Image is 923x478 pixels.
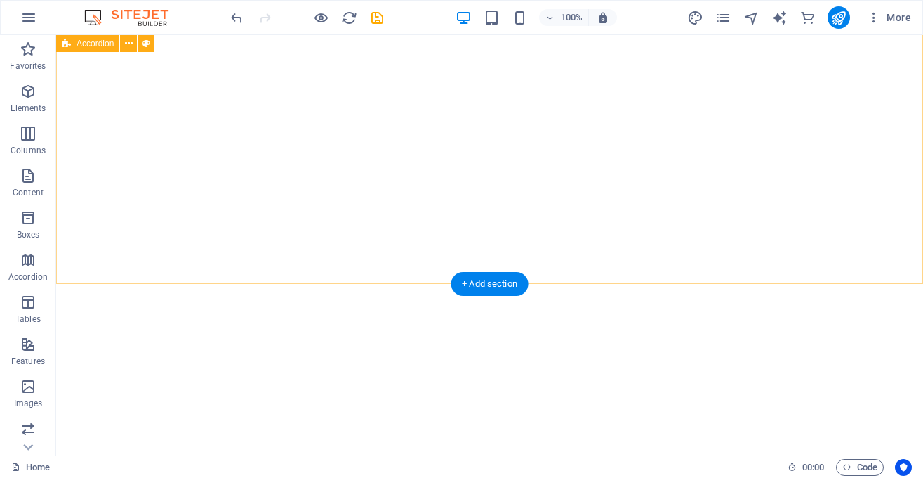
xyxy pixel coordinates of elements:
span: Accordion [77,39,114,48]
p: Features [11,356,45,367]
span: : [812,462,814,472]
i: Navigator [743,10,759,26]
button: More [861,6,917,29]
button: pages [715,9,732,26]
p: Tables [15,314,41,325]
button: 100% [539,9,589,26]
a: Click to cancel selection. Double-click to open Pages [11,459,50,476]
i: Reload page [341,10,357,26]
button: undo [228,9,245,26]
i: Commerce [799,10,816,26]
button: text_generator [771,9,788,26]
button: navigator [743,9,760,26]
button: commerce [799,9,816,26]
span: 00 00 [802,459,824,476]
i: Publish [830,10,846,26]
button: Click here to leave preview mode and continue editing [312,9,329,26]
p: Images [14,398,43,409]
span: Code [842,459,877,476]
p: Content [13,187,44,198]
p: Elements [11,103,46,114]
i: On resize automatically adjust zoom level to fit chosen device. [597,11,609,24]
p: Boxes [17,229,40,240]
i: Pages (Ctrl+Alt+S) [715,10,731,26]
div: + Add section [451,272,529,296]
h6: Session time [788,459,825,476]
p: Columns [11,145,46,156]
h6: 100% [560,9,583,26]
i: Design (Ctrl+Alt+Y) [687,10,703,26]
p: Accordion [8,271,48,283]
i: Save (Ctrl+S) [369,10,385,26]
span: More [867,11,911,25]
i: Undo: Edit headline (Ctrl+Z) [229,10,245,26]
button: Usercentrics [895,459,912,476]
button: design [687,9,704,26]
button: Code [836,459,884,476]
button: reload [340,9,357,26]
button: publish [828,6,850,29]
button: save [368,9,385,26]
img: Editor Logo [81,9,186,26]
p: Favorites [10,60,46,72]
i: AI Writer [771,10,788,26]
